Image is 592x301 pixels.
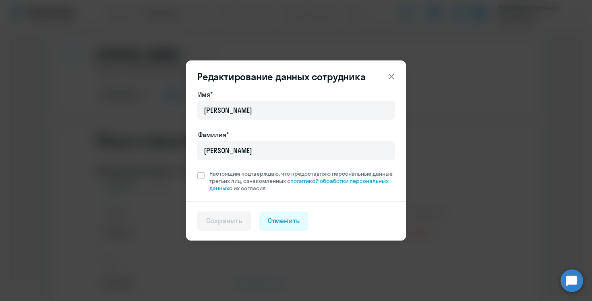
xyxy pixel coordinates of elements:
[268,216,300,226] div: Отменить
[209,170,395,192] span: Настоящим подтверждаю, что предоставляю персональные данные третьих лиц, ознакомленных с с их сог...
[259,212,309,231] button: Отменить
[186,70,406,83] header: Редактирование данных сотрудника
[198,130,229,139] label: Фамилия*
[209,177,389,192] a: политикой обработки персональных данных
[206,216,242,226] div: Сохранить
[197,212,251,231] button: Сохранить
